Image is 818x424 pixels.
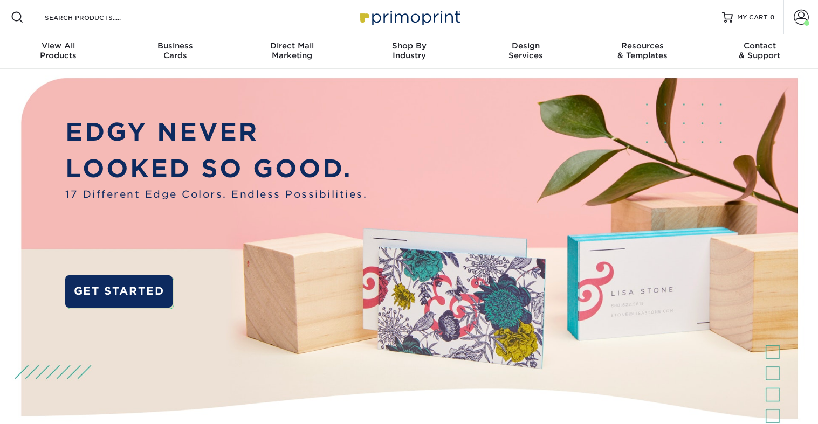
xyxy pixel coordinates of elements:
span: 0 [770,13,775,21]
div: & Support [701,41,818,60]
a: Shop ByIndustry [350,34,468,69]
span: Business [117,41,234,51]
a: Contact& Support [701,34,818,69]
a: Direct MailMarketing [233,34,350,69]
span: Shop By [350,41,468,51]
div: Marketing [233,41,350,60]
p: LOOKED SO GOOD. [65,150,367,187]
img: Primoprint [355,5,463,29]
span: Contact [701,41,818,51]
input: SEARCH PRODUCTS..... [44,11,149,24]
div: Industry [350,41,468,60]
a: DesignServices [468,34,585,69]
p: EDGY NEVER [65,114,367,150]
span: Design [468,41,585,51]
div: Services [468,41,585,60]
a: Resources& Templates [585,34,702,69]
span: MY CART [737,13,768,22]
span: Direct Mail [233,41,350,51]
div: & Templates [585,41,702,60]
span: 17 Different Edge Colors. Endless Possibilities. [65,187,367,201]
div: Cards [117,41,234,60]
a: BusinessCards [117,34,234,69]
a: GET STARTED [65,275,173,308]
span: Resources [585,41,702,51]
